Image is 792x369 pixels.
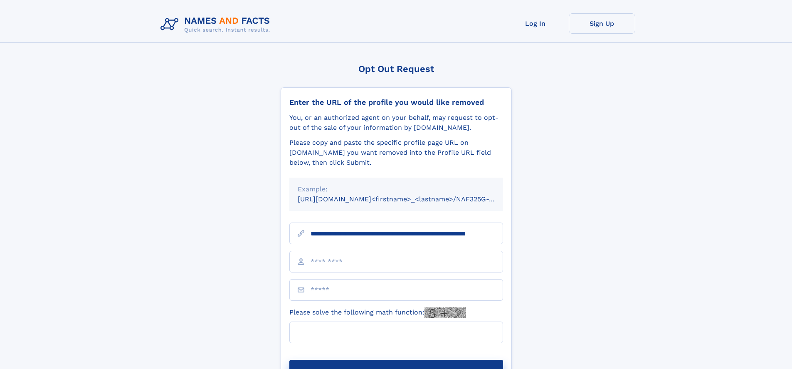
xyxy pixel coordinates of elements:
[157,13,277,36] img: Logo Names and Facts
[289,307,466,318] label: Please solve the following math function:
[289,138,503,168] div: Please copy and paste the specific profile page URL on [DOMAIN_NAME] you want removed into the Pr...
[289,113,503,133] div: You, or an authorized agent on your behalf, may request to opt-out of the sale of your informatio...
[502,13,569,34] a: Log In
[298,195,519,203] small: [URL][DOMAIN_NAME]<firstname>_<lastname>/NAF325G-xxxxxxxx
[298,184,495,194] div: Example:
[281,64,512,74] div: Opt Out Request
[289,98,503,107] div: Enter the URL of the profile you would like removed
[569,13,635,34] a: Sign Up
